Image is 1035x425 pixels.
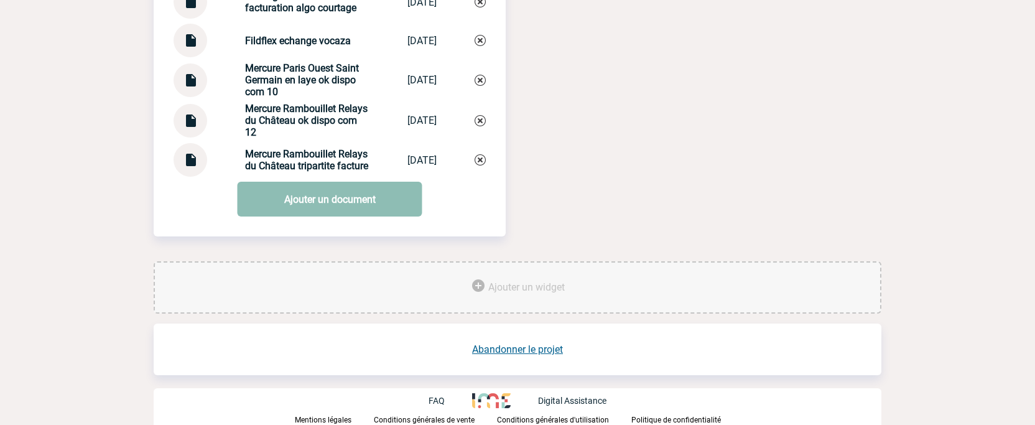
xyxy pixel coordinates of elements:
div: [DATE] [407,114,437,126]
a: Abandonner le projet [472,343,563,355]
a: Mentions légales [295,413,374,425]
img: Supprimer [475,35,486,46]
p: FAQ [429,396,445,406]
img: Supprimer [475,154,486,166]
img: http://www.idealmeetingsevents.fr/ [472,393,511,408]
a: Conditions générales d'utilisation [497,413,631,425]
strong: Mercure Rambouillet Relays du Château ok dispo com 12 [245,103,368,138]
p: Conditions générales d'utilisation [497,416,609,424]
div: Ajouter des outils d'aide à la gestion de votre événement [154,261,881,314]
strong: Mercure Paris Ouest Saint Germain en laye ok dispo com 10 [245,62,359,98]
span: Ajouter un widget [488,281,565,293]
a: Conditions générales de vente [374,413,497,425]
div: [DATE] [407,74,437,86]
img: Supprimer [475,115,486,126]
img: Supprimer [475,75,486,86]
div: [DATE] [407,154,437,166]
a: Politique de confidentialité [631,413,741,425]
strong: Fildflex echange vocaza [245,35,351,47]
p: Politique de confidentialité [631,416,721,424]
p: Mentions légales [295,416,351,424]
a: Ajouter un document [238,182,422,217]
p: Digital Assistance [538,396,606,406]
p: Conditions générales de vente [374,416,475,424]
div: [DATE] [407,35,437,47]
strong: Mercure Rambouillet Relays du Château tripartite facture [245,148,368,172]
a: FAQ [429,395,472,406]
